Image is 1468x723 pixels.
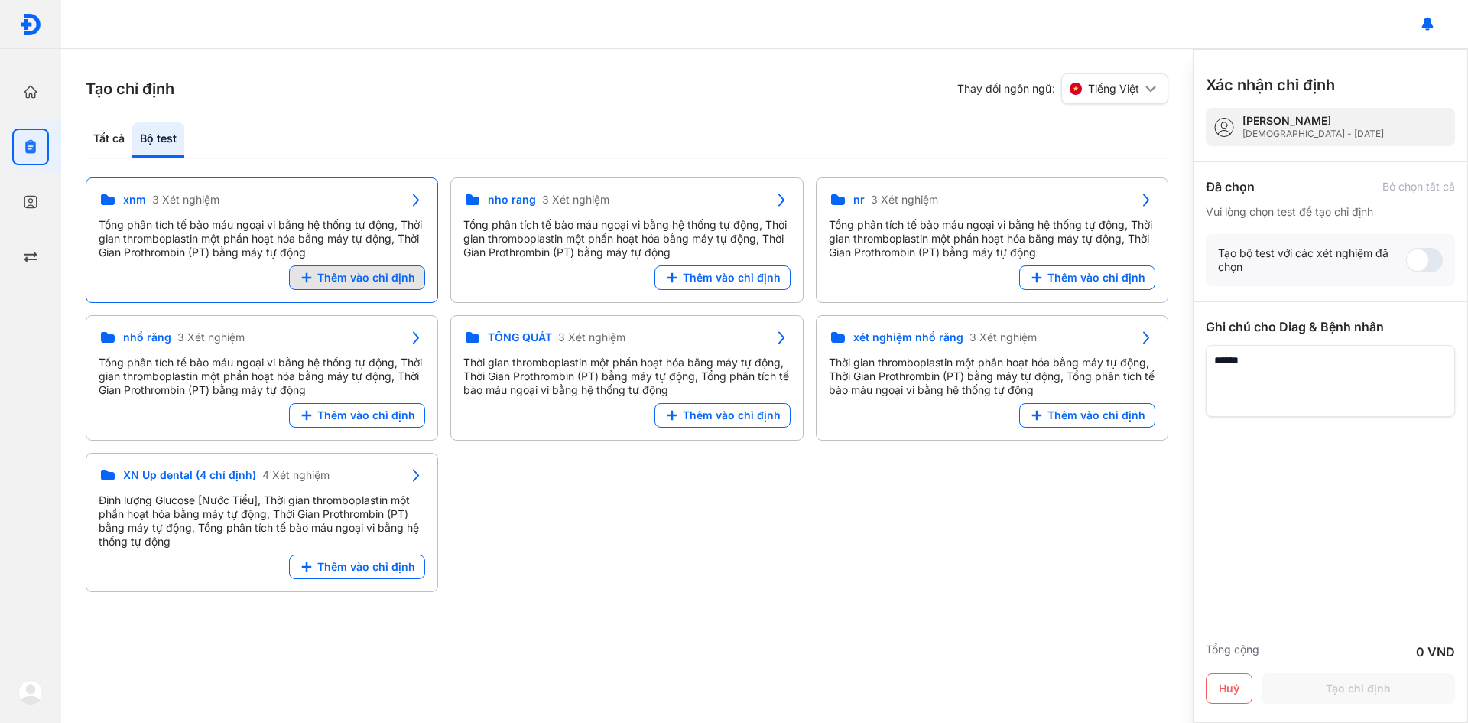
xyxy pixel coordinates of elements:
[1206,673,1252,704] button: Huỷ
[853,331,963,344] span: xét nghiệm nhổ răng
[853,193,865,207] span: nr
[654,265,791,290] button: Thêm vào chỉ định
[177,331,245,344] span: 3 Xét nghiệm
[1019,403,1155,428] button: Thêm vào chỉ định
[262,468,330,482] span: 4 Xét nghiệm
[86,78,174,99] h3: Tạo chỉ định
[1206,643,1259,661] div: Tổng cộng
[558,331,625,344] span: 3 Xét nghiệm
[99,356,425,397] div: Tổng phân tích tế bào máu ngoại vi bằng hệ thống tự động, Thời gian thromboplastin một phần hoạt ...
[123,193,146,207] span: xnm
[654,403,791,428] button: Thêm vào chỉ định
[1019,265,1155,290] button: Thêm vào chỉ định
[683,409,781,422] span: Thêm vào chỉ định
[86,122,132,158] div: Tất cả
[19,13,42,36] img: logo
[289,403,425,428] button: Thêm vào chỉ định
[289,265,425,290] button: Thêm vào chỉ định
[1206,205,1455,219] div: Vui lòng chọn test để tạo chỉ định
[957,73,1168,104] div: Thay đổi ngôn ngữ:
[317,409,415,422] span: Thêm vào chỉ định
[1088,82,1139,96] span: Tiếng Việt
[1206,318,1455,336] div: Ghi chú cho Diag & Bệnh nhân
[683,271,781,285] span: Thêm vào chỉ định
[1047,271,1145,285] span: Thêm vào chỉ định
[1218,246,1406,274] div: Tạo bộ test với các xét nghiệm đã chọn
[18,680,43,705] img: logo
[99,218,425,259] div: Tổng phân tích tế bào máu ngoại vi bằng hệ thống tự động, Thời gian thromboplastin một phần hoạt ...
[1416,643,1455,661] div: 0 VND
[1206,74,1335,96] h3: Xác nhận chỉ định
[829,218,1155,259] div: Tổng phân tích tế bào máu ngoại vi bằng hệ thống tự động, Thời gian thromboplastin một phần hoạt ...
[1262,673,1455,704] button: Tạo chỉ định
[1242,114,1384,128] div: [PERSON_NAME]
[289,555,425,579] button: Thêm vào chỉ định
[317,560,415,574] span: Thêm vào chỉ định
[542,193,609,207] span: 3 Xét nghiệm
[1047,409,1145,422] span: Thêm vào chỉ định
[969,331,1037,344] span: 3 Xét nghiệm
[123,331,171,344] span: nhổ răng
[317,271,415,285] span: Thêm vào chỉ định
[488,193,536,207] span: nho rang
[1242,128,1384,140] div: [DEMOGRAPHIC_DATA] - [DATE]
[132,122,184,158] div: Bộ test
[488,331,552,344] span: TỔNG QUÁT
[123,468,256,482] span: XN Up dental (4 chỉ định)
[1382,180,1455,194] div: Bỏ chọn tất cả
[463,356,790,397] div: Thời gian thromboplastin một phần hoạt hóa bằng máy tự động, Thời Gian Prothrombin (PT) bằng máy ...
[99,493,425,549] div: Định lượng Glucose [Nước Tiểu], Thời gian thromboplastin một phần hoạt hóa bằng máy tự động, Thời...
[152,193,219,207] span: 3 Xét nghiệm
[871,193,938,207] span: 3 Xét nghiệm
[829,356,1155,397] div: Thời gian thromboplastin một phần hoạt hóa bằng máy tự động, Thời Gian Prothrombin (PT) bằng máy ...
[463,218,790,259] div: Tổng phân tích tế bào máu ngoại vi bằng hệ thống tự động, Thời gian thromboplastin một phần hoạt ...
[1206,177,1255,196] div: Đã chọn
